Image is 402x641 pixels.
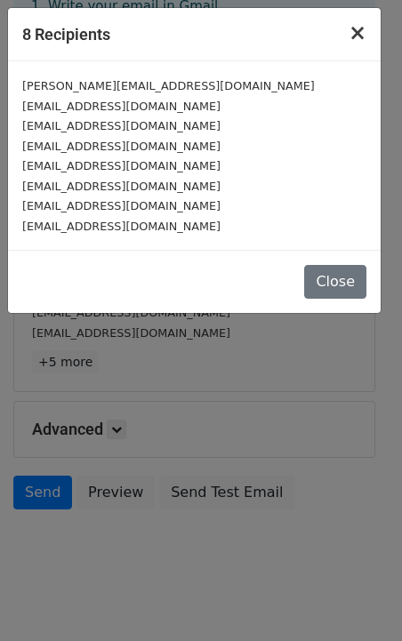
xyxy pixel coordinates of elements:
small: [EMAIL_ADDRESS][DOMAIN_NAME] [22,119,221,132]
small: [EMAIL_ADDRESS][DOMAIN_NAME] [22,199,221,212]
small: [EMAIL_ADDRESS][DOMAIN_NAME] [22,180,221,193]
h5: 8 Recipients [22,22,110,46]
small: [EMAIL_ADDRESS][DOMAIN_NAME] [22,140,221,153]
iframe: Chat Widget [313,556,402,641]
span: × [349,20,366,45]
button: Close [334,8,381,58]
small: [EMAIL_ADDRESS][DOMAIN_NAME] [22,100,221,113]
button: Close [304,265,366,299]
small: [EMAIL_ADDRESS][DOMAIN_NAME] [22,159,221,172]
small: [EMAIL_ADDRESS][DOMAIN_NAME] [22,220,221,233]
small: [PERSON_NAME][EMAIL_ADDRESS][DOMAIN_NAME] [22,79,315,92]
